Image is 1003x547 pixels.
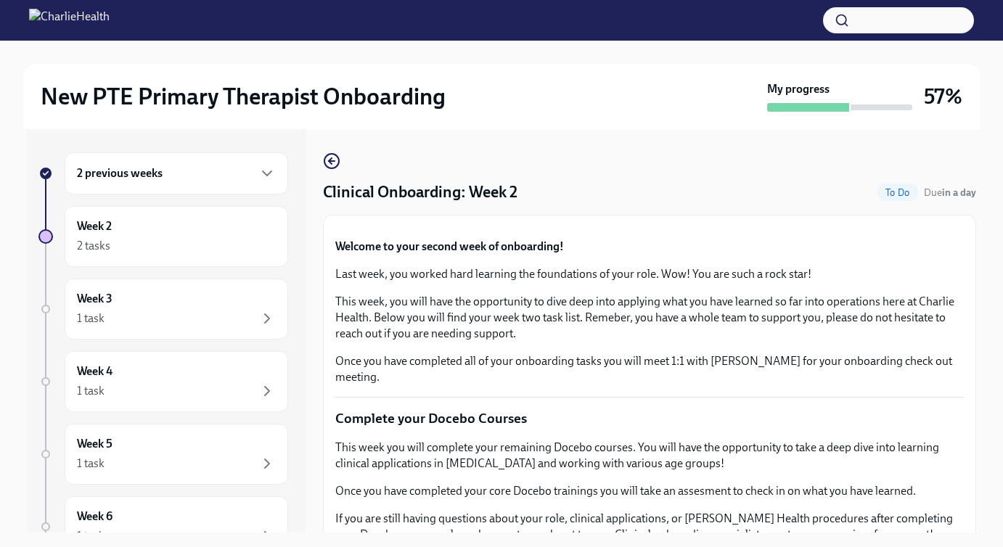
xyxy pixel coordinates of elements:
[77,363,112,379] h6: Week 4
[65,152,288,194] div: 2 previous weeks
[924,83,962,110] h3: 57%
[924,186,976,200] span: October 4th, 2025 10:00
[77,436,112,452] h6: Week 5
[38,351,288,412] a: Week 41 task
[77,456,105,472] div: 1 task
[323,181,517,203] h4: Clinical Onboarding: Week 2
[335,294,964,342] p: This week, you will have the opportunity to dive deep into applying what you have learned so far ...
[335,409,964,428] p: Complete your Docebo Courses
[877,187,918,198] span: To Do
[38,279,288,340] a: Week 31 task
[29,9,110,32] img: CharlieHealth
[38,424,288,485] a: Week 51 task
[41,82,446,111] h2: New PTE Primary Therapist Onboarding
[77,218,112,234] h6: Week 2
[924,186,976,199] span: Due
[335,266,964,282] p: Last week, you worked hard learning the foundations of your role. Wow! You are such a rock star!
[942,186,976,199] strong: in a day
[335,483,964,499] p: Once you have completed your core Docebo trainings you will take an assesment to check in on what...
[335,353,964,385] p: Once you have completed all of your onboarding tasks you will meet 1:1 with [PERSON_NAME] for you...
[335,440,964,472] p: This week you will complete your remaining Docebo courses. You will have the opportunity to take ...
[77,509,112,525] h6: Week 6
[77,165,163,181] h6: 2 previous weeks
[77,310,105,326] div: 1 task
[77,528,105,544] div: 1 task
[38,206,288,267] a: Week 22 tasks
[335,511,964,543] p: If you are still having questions about your role, clinical applications, or [PERSON_NAME] Health...
[77,291,112,307] h6: Week 3
[77,238,110,254] div: 2 tasks
[77,383,105,399] div: 1 task
[767,81,830,97] strong: My progress
[335,239,564,253] strong: Welcome to your second week of onboarding!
